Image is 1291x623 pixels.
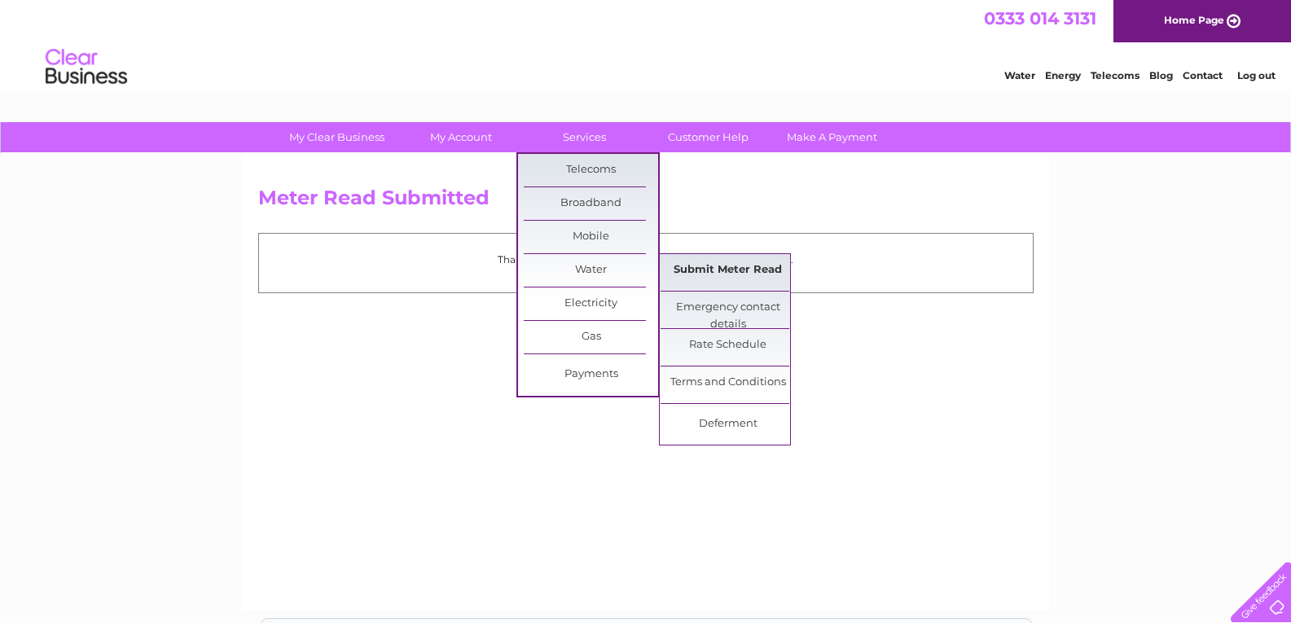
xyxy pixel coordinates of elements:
[661,408,795,441] a: Deferment
[661,292,795,324] a: Emergency contact details
[524,358,658,391] a: Payments
[1004,69,1035,81] a: Water
[1237,69,1276,81] a: Log out
[267,252,1025,267] p: Thank you for your time, your meter read has been received.
[258,186,1034,217] h2: Meter Read Submitted
[270,122,404,152] a: My Clear Business
[661,366,795,399] a: Terms and Conditions
[1091,69,1140,81] a: Telecoms
[524,221,658,253] a: Mobile
[765,122,899,152] a: Make A Payment
[517,122,652,152] a: Services
[1183,69,1223,81] a: Contact
[661,254,795,287] a: Submit Meter Read
[524,154,658,186] a: Telecoms
[524,187,658,220] a: Broadband
[524,321,658,353] a: Gas
[641,122,775,152] a: Customer Help
[661,329,795,362] a: Rate Schedule
[1045,69,1081,81] a: Energy
[524,287,658,320] a: Electricity
[45,42,128,92] img: logo.png
[524,254,658,287] a: Water
[1149,69,1173,81] a: Blog
[393,122,528,152] a: My Account
[261,9,1031,79] div: Clear Business is a trading name of Verastar Limited (registered in [GEOGRAPHIC_DATA] No. 3667643...
[984,8,1096,29] a: 0333 014 3131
